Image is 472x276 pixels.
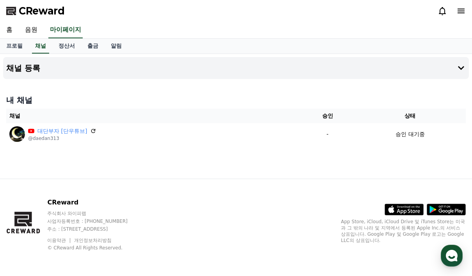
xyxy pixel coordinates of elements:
[2,211,51,231] a: 홈
[48,22,83,38] a: 마이페이지
[101,211,150,231] a: 설정
[341,219,466,244] p: App Store, iCloud, iCloud Drive 및 iTunes Store는 미국과 그 밖의 나라 및 지역에서 등록된 Apple Inc.의 서비스 상표입니다. Goo...
[47,238,72,243] a: 이용약관
[121,223,130,229] span: 설정
[6,5,65,17] a: CReward
[28,135,96,142] p: @daedan313
[47,245,142,251] p: © CReward All Rights Reserved.
[300,109,355,123] th: 승인
[19,5,65,17] span: CReward
[47,218,142,224] p: 사업자등록번호 : [PHONE_NUMBER]
[47,198,142,207] p: CReward
[25,223,29,229] span: 홈
[303,130,351,138] p: -
[6,95,466,106] h4: 내 채널
[47,210,142,217] p: 주식회사 와이피랩
[74,238,112,243] a: 개인정보처리방침
[81,39,105,54] a: 출금
[71,223,81,229] span: 대화
[32,39,49,54] a: 채널
[105,39,128,54] a: 알림
[9,126,25,142] img: 대단부자 [단우튜브]
[37,127,87,135] a: 대단부자 [단우튜브]
[6,109,300,123] th: 채널
[51,211,101,231] a: 대화
[355,109,466,123] th: 상태
[3,57,469,79] button: 채널 등록
[47,226,142,232] p: 주소 : [STREET_ADDRESS]
[52,39,81,54] a: 정산서
[19,22,44,38] a: 음원
[6,64,40,72] h4: 채널 등록
[396,130,424,138] p: 승인 대기중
